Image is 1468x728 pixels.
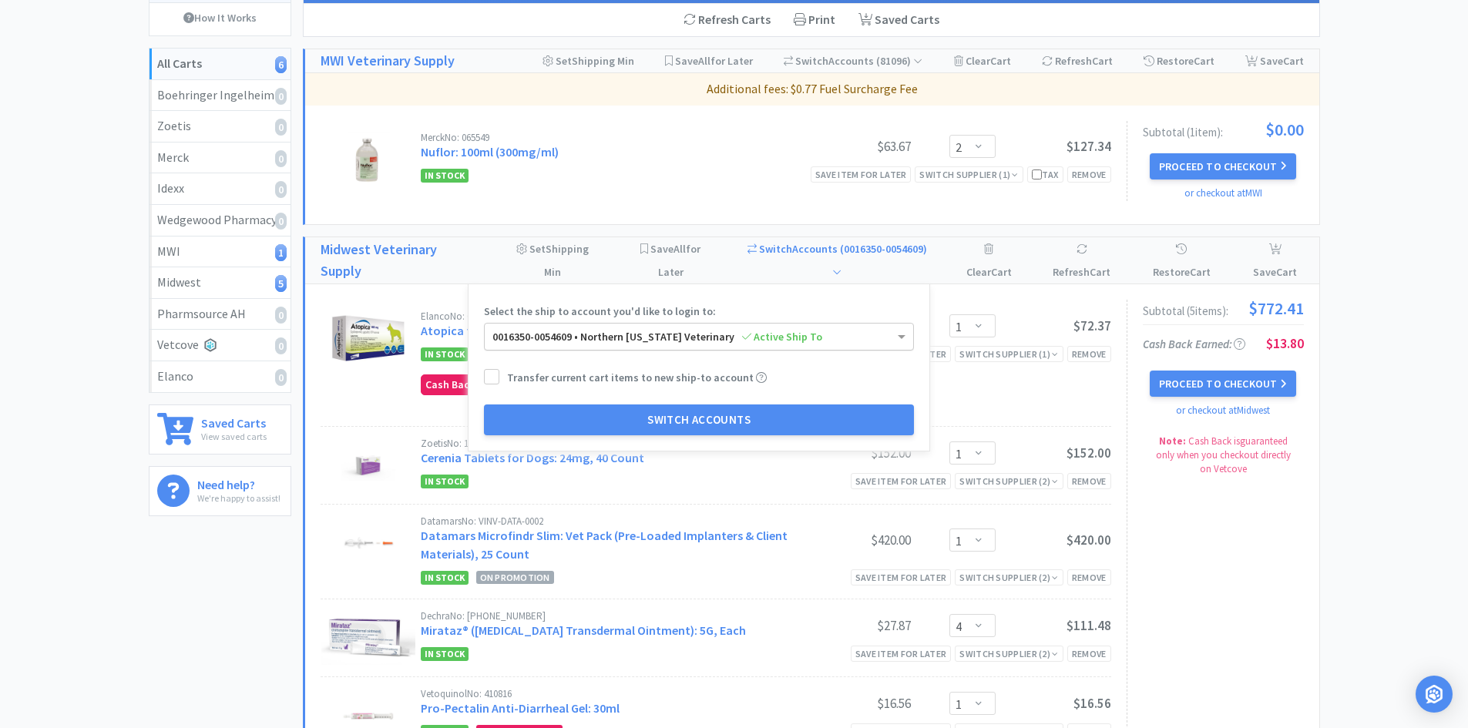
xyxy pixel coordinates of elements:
div: Zoetis No: 10025456 [421,438,795,448]
div: Switch Supplier ( 1 ) [919,167,1018,182]
span: Cash Back is guaranteed only when you checkout directly on Vetcove [1156,434,1291,475]
div: Dechra No: [PHONE_NUMBER] [421,611,795,621]
div: Refresh [1042,49,1113,72]
a: Idexx0 [149,173,291,205]
span: Cart [1190,265,1211,279]
a: Cerenia Tablets for Dogs: 24mg, 40 Count [421,450,644,465]
div: Tax [1032,167,1059,182]
div: Pharmsource AH [157,304,283,324]
a: All Carts6 [149,49,291,80]
i: 0 [275,150,287,167]
span: In Stock [421,571,469,585]
span: In Stock [421,347,469,361]
span: Transfer current cart items to new ship-to account [484,371,767,384]
div: Merck No: 065549 [421,133,795,143]
div: Save [1247,237,1304,283]
span: Cash Back [422,375,479,394]
p: We're happy to assist! [197,491,280,505]
span: $13.80 [1266,334,1304,352]
div: Save [1245,49,1304,72]
div: Subtotal ( 5 item s ): [1143,300,1304,317]
span: On Promotion [476,571,554,584]
span: ( 0016350-0054609 ) [832,242,927,279]
strong: Note: [1159,434,1186,448]
div: $27.87 [795,616,911,635]
div: Datamars No: VINV-DATA-0002 [421,516,795,526]
a: Mirataz® ([MEDICAL_DATA] Transdermal Ointment): 5G, Each [421,622,746,638]
button: Switch Accounts [484,404,914,435]
span: Cart [990,54,1011,68]
span: $0.00 [1265,121,1304,138]
p: Additional fees: $0.77 Fuel Surcharge Fee [311,79,1313,99]
a: Wedgewood Pharmacy0 [149,205,291,237]
span: $111.48 [1067,617,1111,634]
i: 0 [275,88,287,105]
span: $420.00 [1067,532,1111,549]
span: $16.56 [1073,695,1111,712]
img: 2583330863d24ecc891ed9c50b7b5037_264866.jpeg [321,611,415,665]
div: Accounts [744,237,930,283]
span: $152.00 [1067,445,1111,461]
span: Switch [795,54,828,68]
div: Boehringer Ingelheim [157,86,283,106]
img: c8f401065a56478d80eebd6705cb14f9_196208.jpeg [321,311,415,365]
div: 369825 [485,324,913,350]
a: Nuflor: 100ml (300mg/ml) [421,144,559,159]
a: Atopica for Dogs: 33.1-64 lbs. (Blue), 100mg, 15 Count Box [421,323,731,338]
i: 6 [275,56,287,73]
div: $63.67 [795,137,911,156]
div: Restore [1147,237,1216,283]
span: Cart [991,265,1012,279]
span: In Stock [421,475,469,488]
span: Save for Later [650,242,700,279]
span: ( 81096 ) [874,54,922,68]
div: Midwest [157,273,283,293]
img: 9e340cae78f7440a9c4e15c4e4962701_16213.png [347,133,390,186]
a: How It Works [149,3,291,32]
div: Switch Supplier ( 1 ) [959,347,1058,361]
span: $127.34 [1067,138,1111,155]
div: Idexx [157,179,283,199]
div: Switch Supplier ( 2 ) [959,474,1058,488]
h1: Midwest Veterinary Supply [321,239,478,283]
span: $72.37 [1073,317,1111,334]
div: Restore [1144,49,1214,72]
span: Set [529,242,546,256]
span: 0016350-0054609 • Northern [US_STATE] Veterinary [492,330,822,344]
div: Save item for later [851,569,952,585]
a: Zoetis0 [149,111,291,143]
a: Pro-Pectalin Anti-Diarrheal Gel: 30ml [421,700,620,716]
a: Vetcove0 [149,330,291,361]
span: Save for Later [675,54,753,68]
div: Clear [954,49,1011,72]
span: Cart [1283,54,1304,68]
div: Refresh Carts [672,4,782,36]
div: Shipping Min [543,49,634,72]
i: 1 [275,244,287,261]
div: Save item for later [811,166,912,183]
span: Cart [1090,265,1110,279]
span: Active Ship To [742,330,822,344]
div: Remove [1067,569,1111,585]
p: View saved carts [201,429,267,444]
div: Save item for later [851,473,952,489]
a: Datamars Microfindr Slim: Vet Pack (Pre-Loaded Implanters & Client Materials), 25 Count [421,528,788,562]
span: In Stock [421,169,469,183]
img: 04e021d25d5c4b93bfd3257bf2a75215_583009.jpeg [341,438,395,492]
div: Zoetis [157,116,283,136]
a: Elanco0 [149,361,291,392]
div: Accounts [784,49,923,72]
i: 5 [275,275,287,292]
a: or checkout at Midwest [1176,404,1270,417]
div: Remove [1067,166,1111,183]
div: $420.00 [795,531,911,549]
span: Set [556,54,572,68]
a: Saved CartsView saved carts [149,404,291,455]
i: 0 [275,181,287,198]
div: Elanco [157,367,283,387]
div: MWI [157,242,283,262]
span: Cart [1092,54,1113,68]
div: Remove [1067,346,1111,362]
div: Shipping Min [508,237,597,283]
form: Select the ship to account you'd like to login to: [484,300,914,435]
